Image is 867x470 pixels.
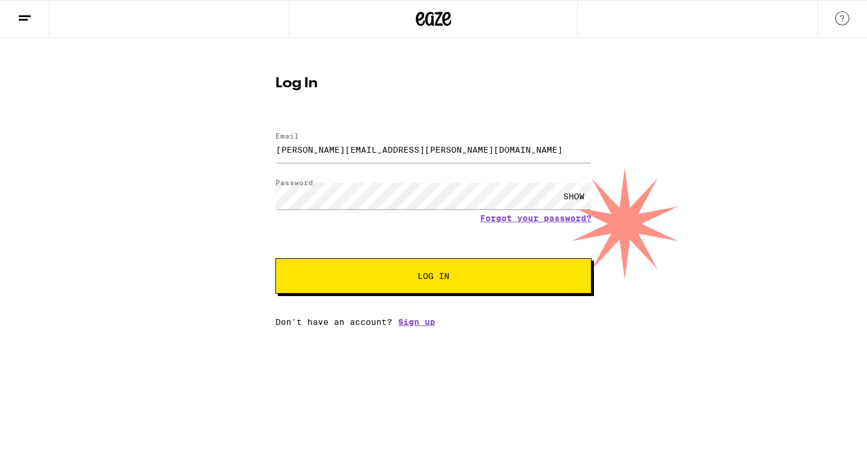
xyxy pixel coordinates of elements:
[275,136,592,163] input: Email
[480,213,592,223] a: Forgot your password?
[556,183,592,209] div: SHOW
[275,77,592,91] h1: Log In
[275,179,313,186] label: Password
[275,317,592,327] div: Don't have an account?
[7,8,85,18] span: Hi. Need any help?
[275,258,592,294] button: Log In
[418,272,449,280] span: Log In
[275,132,299,140] label: Email
[398,317,435,327] a: Sign up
